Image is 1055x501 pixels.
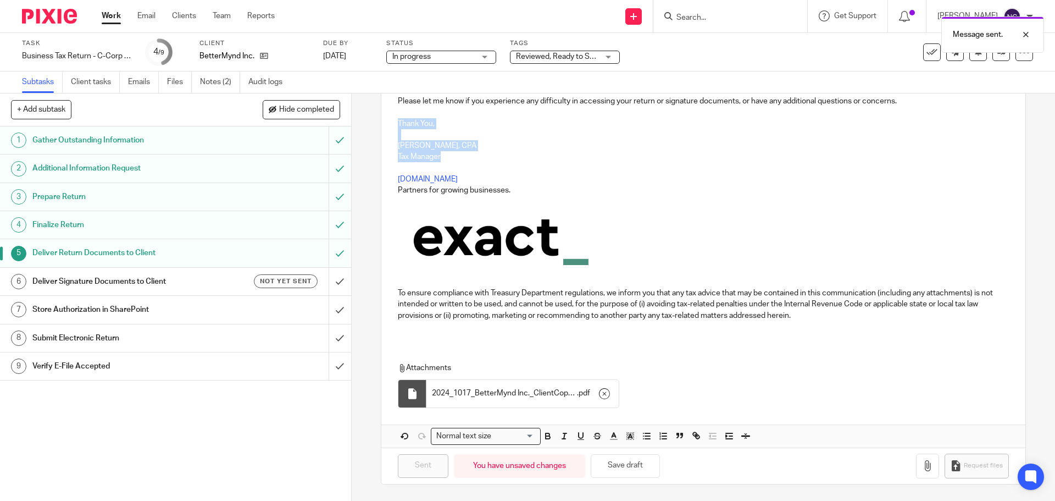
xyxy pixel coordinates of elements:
[260,277,312,286] span: Not yet sent
[1003,8,1021,25] img: svg%3E
[167,71,192,93] a: Files
[153,46,164,58] div: 4
[32,273,223,290] h1: Deliver Signature Documents to Client
[200,71,240,93] a: Notes (2)
[426,380,619,408] div: .
[398,96,1008,107] p: Please let me know if you experience any difficulty in accessing your return or signature documen...
[32,160,223,177] h1: Additional Information Request
[953,29,1003,40] p: Message sent.
[71,71,120,93] a: Client tasks
[137,10,156,21] a: Email
[454,454,585,478] div: You have unsaved changes
[22,51,132,62] div: Business Tax Return - C-Corp - On Extension
[392,53,431,60] span: In progress
[11,246,26,261] div: 5
[964,461,1003,470] span: Request files
[398,151,1008,162] p: Tax Manager
[22,39,132,48] label: Task
[11,133,26,148] div: 1
[323,39,373,48] label: Due by
[32,189,223,205] h1: Prepare Return
[32,358,223,375] h1: Verify E-File Accepted
[248,71,291,93] a: Audit logs
[434,431,493,442] span: Normal text size
[386,39,496,48] label: Status
[11,331,26,346] div: 8
[279,106,334,114] span: Hide completed
[172,10,196,21] a: Clients
[398,288,1008,321] p: To ensure compliance with Treasury Department regulations, we inform you that any tax advice that...
[495,431,534,442] input: Search for option
[263,100,340,119] button: Hide completed
[432,388,577,399] span: 2024_1017_BetterMynd Inc._ClientCopy_Corporate
[32,301,223,318] h1: Store Authorization in SharePoint
[431,428,541,445] div: Search for option
[398,118,1008,129] p: Thank You,
[398,362,988,373] p: Attachments
[22,9,77,24] img: Pixie
[11,217,26,233] div: 4
[11,302,26,317] div: 7
[102,10,121,21] a: Work
[247,10,275,21] a: Reports
[398,454,448,478] input: Sent
[510,39,620,48] label: Tags
[128,71,159,93] a: Emails
[158,49,164,56] small: /9
[11,161,26,177] div: 2
[945,454,1008,478] button: Request files
[32,217,223,233] h1: Finalize Return
[398,185,1008,196] p: Partners for growing businesses.
[213,10,231,21] a: Team
[323,52,346,60] span: [DATE]
[398,175,458,183] a: [DOMAIN_NAME]
[591,454,660,478] button: Save draft
[398,140,1008,151] p: [PERSON_NAME], CPA
[199,51,254,62] p: BetterMynd Inc.
[22,71,63,93] a: Subtasks
[32,132,223,148] h1: Gather Outstanding Information
[516,53,615,60] span: Reviewed, Ready to Send + 2
[398,207,603,273] img: Image
[11,274,26,289] div: 6
[11,100,71,119] button: + Add subtask
[11,359,26,374] div: 9
[11,189,26,205] div: 3
[579,388,590,399] span: pdf
[199,39,309,48] label: Client
[32,330,223,346] h1: Submit Electronic Return
[32,245,223,261] h1: Deliver Return Documents to Client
